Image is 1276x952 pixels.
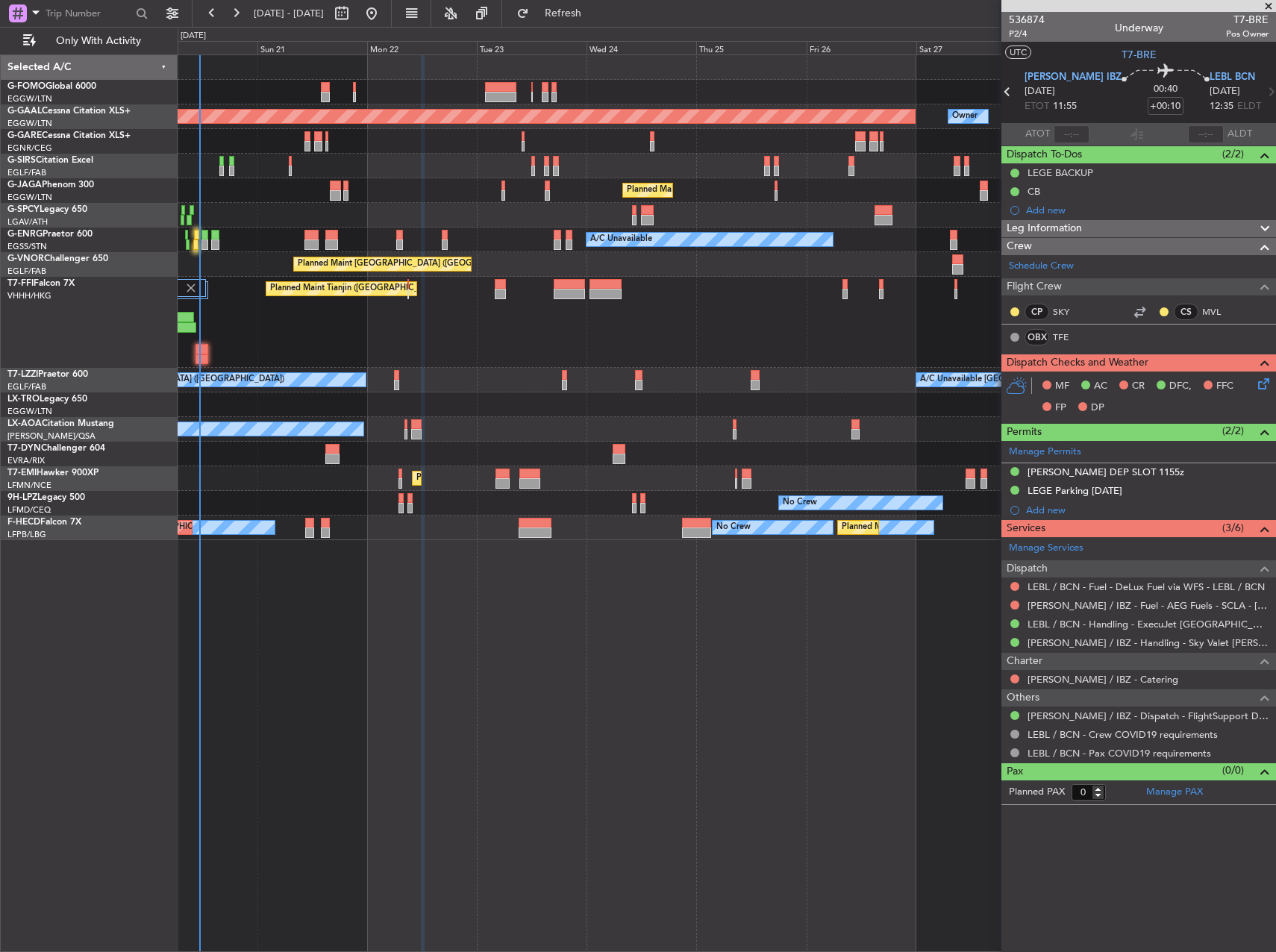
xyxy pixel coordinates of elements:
[7,118,52,129] a: EGGW/LTN
[7,480,51,491] a: LFMN/NCE
[7,131,131,140] a: G-GARECessna Citation XLS+
[270,278,444,300] div: Planned Maint Tianjin ([GEOGRAPHIC_DATA])
[1007,689,1039,707] span: Others
[7,131,42,140] span: G-GARE
[477,41,587,54] div: Tue 23
[1028,580,1265,593] a: LEBL / BCN - Fuel - DeLux Fuel via WFS - LEBL / BCN
[1026,504,1269,516] div: Add new
[7,266,46,277] a: EGLF/FAB
[7,444,105,453] a: T7-DYNChallenger 604
[1210,84,1240,99] span: [DATE]
[1222,423,1244,439] span: (2/2)
[7,419,114,428] a: LX-AOACitation Mustang
[7,167,46,178] a: EGLF/FAB
[298,253,533,275] div: Planned Maint [GEOGRAPHIC_DATA] ([GEOGRAPHIC_DATA])
[1222,762,1244,778] span: (0/0)
[7,381,46,392] a: EGLF/FAB
[716,516,751,539] div: No Crew
[1028,466,1184,478] div: [PERSON_NAME] DEP SLOT 1155z
[7,395,40,404] span: LX-TRO
[1028,599,1269,612] a: [PERSON_NAME] / IBZ - Fuel - AEG Fuels - SCLA - [PERSON_NAME] / IBZ
[1222,520,1244,536] span: (3/6)
[1237,99,1261,114] span: ELDT
[1028,710,1269,722] a: [PERSON_NAME] / IBZ - Dispatch - FlightSupport Dispatch [GEOGRAPHIC_DATA]
[7,107,131,116] a: G-GAALCessna Citation XLS+
[1216,379,1233,394] span: FFC
[7,205,87,214] a: G-SPCYLegacy 650
[367,41,477,54] div: Mon 22
[7,205,40,214] span: G-SPCY
[7,241,47,252] a: EGSS/STN
[7,469,98,477] a: T7-EMIHawker 900XP
[1007,653,1042,670] span: Charter
[1028,166,1093,179] div: LEGE BACKUP
[7,181,94,190] a: G-JAGAPhenom 300
[1146,785,1203,800] a: Manage PAX
[1025,329,1049,345] div: OBX
[416,467,559,489] div: Planned Maint [GEOGRAPHIC_DATA]
[532,8,595,19] span: Refresh
[7,192,52,203] a: EGGW/LTN
[696,41,806,54] div: Thu 25
[1025,127,1050,142] span: ATOT
[1025,70,1122,85] span: [PERSON_NAME] IBZ
[1028,747,1211,760] a: LEBL / BCN - Pax COVID19 requirements
[1222,146,1244,162] span: (2/2)
[807,41,916,54] div: Fri 26
[7,406,52,417] a: EGGW/LTN
[7,529,46,540] a: LFPB/LBG
[1091,401,1104,416] span: DP
[7,93,52,104] a: EGGW/LTN
[7,370,38,379] span: T7-LZZI
[7,455,45,466] a: EVRA/RIX
[1028,618,1269,630] a: LEBL / BCN - Handling - ExecuJet [GEOGRAPHIC_DATA] [PERSON_NAME]/BCN
[7,469,37,477] span: T7-EMI
[1009,445,1081,460] a: Manage Permits
[7,290,51,301] a: VHHH/HKG
[1007,220,1082,237] span: Leg Information
[7,230,93,239] a: G-ENRGPraetor 600
[1009,28,1045,40] span: P2/4
[16,29,162,53] button: Only With Activity
[1025,304,1049,320] div: CP
[1026,204,1269,216] div: Add new
[1094,379,1107,394] span: AC
[257,41,367,54] div: Sun 21
[7,444,41,453] span: T7-DYN
[7,518,81,527] a: F-HECDFalcon 7X
[7,254,108,263] a: G-VNORChallenger 650
[1226,12,1269,28] span: T7-BRE
[46,2,131,25] input: Trip Number
[7,504,51,516] a: LFMD/CEQ
[7,230,43,239] span: G-ENRG
[1122,47,1157,63] span: T7-BRE
[7,279,34,288] span: T7-FFI
[7,254,44,263] span: G-VNOR
[1009,259,1074,274] a: Schedule Crew
[1154,82,1178,97] span: 00:40
[1174,304,1198,320] div: CS
[1028,636,1269,649] a: [PERSON_NAME] / IBZ - Handling - Sky Valet [PERSON_NAME] ** MY HANDNLIG **
[1007,424,1042,441] span: Permits
[1009,785,1065,800] label: Planned PAX
[184,281,198,295] img: gray-close.svg
[7,493,37,502] span: 9H-LPZ
[1007,146,1082,163] span: Dispatch To-Dos
[7,279,75,288] a: T7-FFIFalcon 7X
[1025,84,1055,99] span: [DATE]
[7,181,42,190] span: G-JAGA
[1053,305,1086,319] a: SKY
[1007,520,1045,537] span: Services
[148,41,257,54] div: Sat 20
[7,156,93,165] a: G-SIRSCitation Excel
[627,179,862,201] div: Planned Maint [GEOGRAPHIC_DATA] ([GEOGRAPHIC_DATA])
[7,419,42,428] span: LX-AOA
[1007,354,1148,372] span: Dispatch Checks and Weather
[1055,401,1066,416] span: FP
[39,36,157,46] span: Only With Activity
[181,30,206,43] div: [DATE]
[1132,379,1145,394] span: CR
[1055,379,1069,394] span: MF
[7,156,36,165] span: G-SIRS
[783,492,817,514] div: No Crew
